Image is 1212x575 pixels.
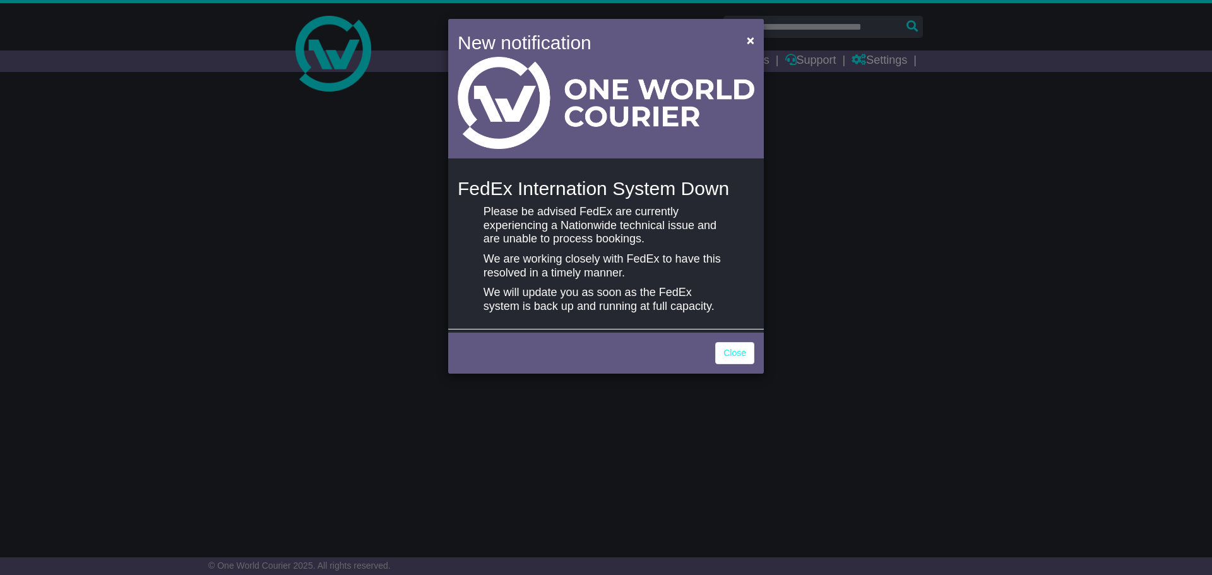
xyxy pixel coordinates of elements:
[484,205,728,246] p: Please be advised FedEx are currently experiencing a Nationwide technical issue and are unable to...
[458,178,754,199] h4: FedEx Internation System Down
[740,27,761,53] button: Close
[484,252,728,280] p: We are working closely with FedEx to have this resolved in a timely manner.
[484,286,728,313] p: We will update you as soon as the FedEx system is back up and running at full capacity.
[747,33,754,47] span: ×
[715,342,754,364] a: Close
[458,28,728,57] h4: New notification
[458,57,754,149] img: Light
